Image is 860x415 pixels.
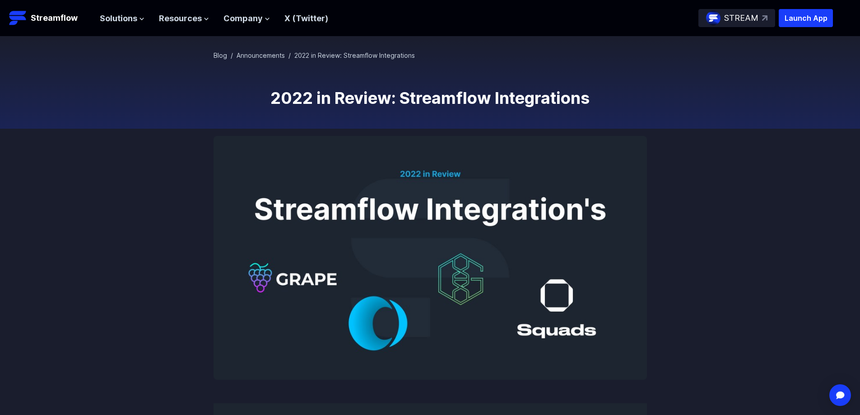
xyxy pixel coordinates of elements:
[698,9,775,27] a: STREAM
[829,384,851,406] div: Open Intercom Messenger
[100,12,144,25] button: Solutions
[214,89,647,107] h1: 2022 in Review: Streamflow Integrations
[288,51,291,59] span: /
[31,12,78,24] p: Streamflow
[294,51,415,59] span: 2022 in Review: Streamflow Integrations
[724,12,758,25] p: STREAM
[223,12,263,25] span: Company
[214,136,647,380] img: 2022 in Review: Streamflow Integrations
[159,12,202,25] span: Resources
[9,9,91,27] a: Streamflow
[100,12,137,25] span: Solutions
[237,51,285,59] a: Announcements
[284,14,328,23] a: X (Twitter)
[214,51,227,59] a: Blog
[231,51,233,59] span: /
[159,12,209,25] button: Resources
[223,12,270,25] button: Company
[9,9,27,27] img: Streamflow Logo
[706,11,721,25] img: streamflow-logo-circle.png
[762,15,767,21] img: top-right-arrow.svg
[779,9,833,27] button: Launch App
